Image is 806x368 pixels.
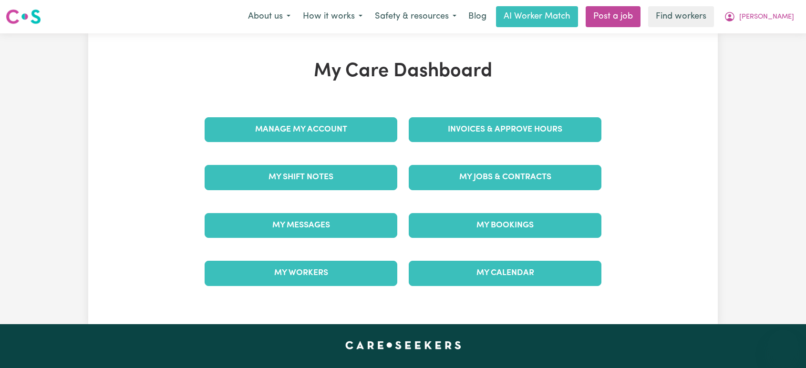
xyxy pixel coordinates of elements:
[345,341,461,349] a: Careseekers home page
[586,6,641,27] a: Post a job
[199,60,607,83] h1: My Care Dashboard
[205,213,397,238] a: My Messages
[463,6,492,27] a: Blog
[409,213,601,238] a: My Bookings
[369,7,463,27] button: Safety & resources
[205,117,397,142] a: Manage My Account
[718,7,800,27] button: My Account
[205,165,397,190] a: My Shift Notes
[739,12,794,22] span: [PERSON_NAME]
[409,261,601,286] a: My Calendar
[6,8,41,25] img: Careseekers logo
[648,6,714,27] a: Find workers
[297,7,369,27] button: How it works
[409,165,601,190] a: My Jobs & Contracts
[205,261,397,286] a: My Workers
[496,6,578,27] a: AI Worker Match
[409,117,601,142] a: Invoices & Approve Hours
[6,6,41,28] a: Careseekers logo
[768,330,798,360] iframe: Button to launch messaging window
[242,7,297,27] button: About us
